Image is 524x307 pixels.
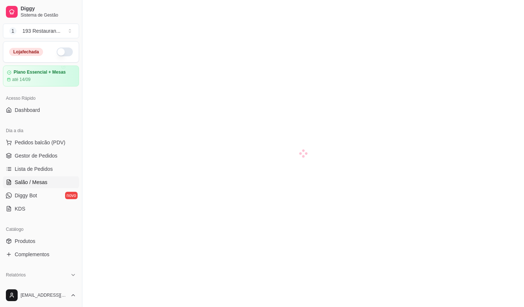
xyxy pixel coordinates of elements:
a: Diggy Botnovo [3,190,79,201]
span: KDS [15,205,25,212]
span: Salão / Mesas [15,179,47,186]
a: Lista de Pedidos [3,163,79,175]
a: DiggySistema de Gestão [3,3,79,21]
button: [EMAIL_ADDRESS][DOMAIN_NAME] [3,286,79,304]
span: Sistema de Gestão [21,12,76,18]
span: Relatórios de vendas [15,283,63,290]
a: Dashboard [3,104,79,116]
a: Produtos [3,235,79,247]
span: Lista de Pedidos [15,165,53,173]
span: 1 [9,27,17,35]
span: Relatórios [6,272,26,278]
span: Pedidos balcão (PDV) [15,139,65,146]
span: Complementos [15,251,49,258]
a: Plano Essencial + Mesasaté 14/09 [3,66,79,87]
div: Dia a dia [3,125,79,137]
a: Complementos [3,248,79,260]
a: Relatórios de vendas [3,281,79,293]
span: Diggy [21,6,76,12]
article: Plano Essencial + Mesas [14,70,66,75]
span: Dashboard [15,106,40,114]
div: 193 Restauran ... [22,27,61,35]
span: [EMAIL_ADDRESS][DOMAIN_NAME] [21,292,67,298]
button: Pedidos balcão (PDV) [3,137,79,148]
div: Catálogo [3,223,79,235]
a: Gestor de Pedidos [3,150,79,162]
div: Acesso Rápido [3,92,79,104]
span: Diggy Bot [15,192,37,199]
span: Gestor de Pedidos [15,152,57,159]
button: Alterar Status [57,47,73,56]
a: Salão / Mesas [3,176,79,188]
span: Produtos [15,237,35,245]
button: Select a team [3,24,79,38]
a: KDS [3,203,79,215]
div: Loja fechada [9,48,43,56]
article: até 14/09 [12,77,31,82]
